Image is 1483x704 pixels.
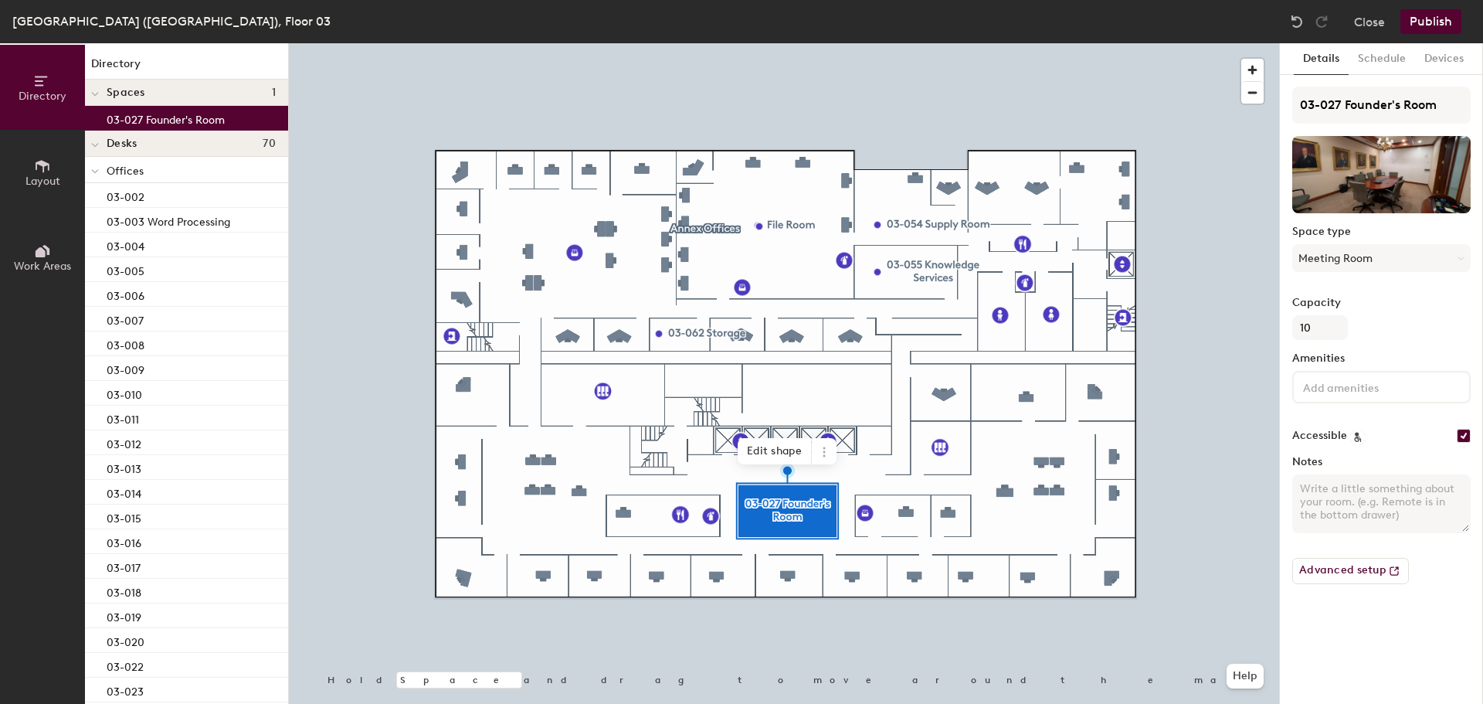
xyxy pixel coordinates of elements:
p: 03-009 [107,359,144,377]
span: Directory [19,90,66,103]
span: Edit shape [738,438,812,464]
button: Close [1354,9,1385,34]
p: 03-012 [107,434,141,451]
span: Layout [25,175,60,188]
p: 03-014 [107,483,141,501]
p: 03-003 Word Processing [107,211,230,229]
p: 03-016 [107,532,141,550]
p: 03-004 [107,236,144,253]
p: 03-027 Founder's Room [107,109,225,127]
span: Offices [107,165,144,178]
span: Work Areas [14,260,71,273]
p: 03-013 [107,458,141,476]
img: Undo [1289,14,1305,29]
p: 03-020 [107,631,144,649]
button: Advanced setup [1292,558,1409,584]
label: Notes [1292,456,1471,468]
h1: Directory [85,56,288,80]
input: Add amenities [1300,377,1439,396]
p: 03-023 [107,681,144,699]
p: 03-011 [107,409,139,427]
p: 03-010 [107,384,142,402]
button: Devices [1415,43,1473,75]
label: Space type [1292,226,1471,238]
p: 03-018 [107,582,141,600]
p: 03-005 [107,260,144,278]
p: 03-017 [107,557,141,575]
p: 03-007 [107,310,144,328]
button: Meeting Room [1292,244,1471,272]
button: Schedule [1349,43,1415,75]
p: 03-019 [107,607,141,624]
span: Desks [107,138,137,150]
div: [GEOGRAPHIC_DATA] ([GEOGRAPHIC_DATA]), Floor 03 [12,12,331,31]
button: Help [1227,664,1264,689]
p: 03-002 [107,186,144,204]
label: Amenities [1292,352,1471,365]
button: Publish [1400,9,1461,34]
label: Accessible [1292,430,1347,442]
p: 03-015 [107,508,141,525]
label: Capacity [1292,297,1471,309]
img: Redo [1314,14,1329,29]
span: 1 [272,87,276,99]
span: Spaces [107,87,145,99]
button: Details [1294,43,1349,75]
p: 03-022 [107,656,144,674]
span: 70 [263,138,276,150]
p: 03-008 [107,335,144,352]
p: 03-006 [107,285,144,303]
img: The space named 03-027 Founder's Room [1292,136,1471,213]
